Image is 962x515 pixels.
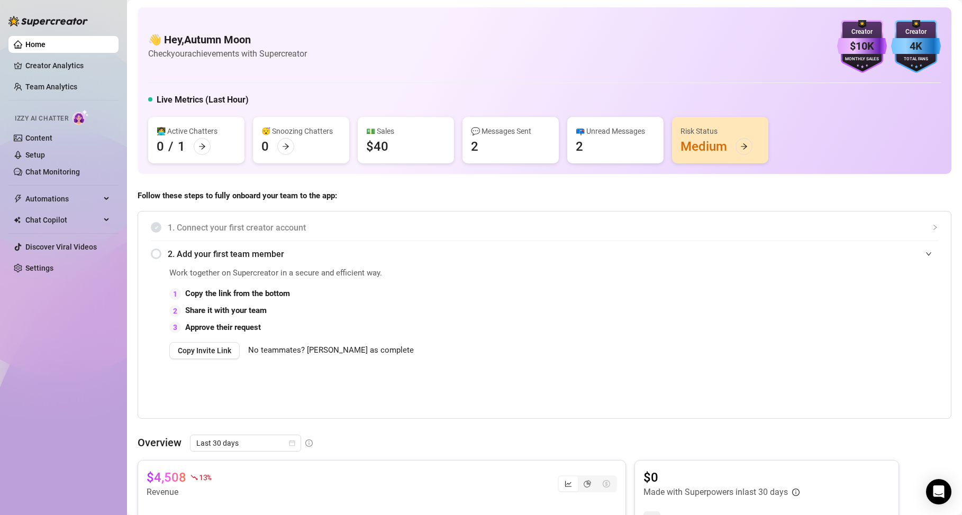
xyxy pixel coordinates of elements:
div: 📪 Unread Messages [576,125,655,137]
span: info-circle [792,489,800,496]
strong: Follow these steps to fully onboard your team to the app: [138,191,337,200]
span: arrow-right [282,143,289,150]
div: segmented control [558,475,617,492]
div: 1. Connect your first creator account [151,215,938,241]
span: Automations [25,190,101,207]
div: Creator [837,27,887,37]
span: thunderbolt [14,195,22,203]
a: Creator Analytics [25,57,110,74]
span: 13 % [199,472,211,482]
div: Risk Status [680,125,760,137]
span: collapsed [932,224,938,231]
div: 0 [157,138,164,155]
a: Content [25,134,52,142]
span: 2. Add your first team member [168,247,938,261]
div: Total Fans [891,56,941,63]
div: 2 [576,138,583,155]
article: Overview [138,435,181,450]
h4: 👋 Hey, Autumn Moon [148,32,307,47]
span: pie-chart [584,480,591,488]
span: Work together on Supercreator in a secure and efficient way. [169,267,700,280]
button: Copy Invite Link [169,342,240,359]
div: 2 [169,305,181,317]
span: expanded [925,251,932,257]
img: Chat Copilot [14,216,21,224]
div: 0 [261,138,269,155]
div: 3 [169,321,181,333]
div: $10K [837,38,887,54]
div: $40 [366,138,388,155]
span: fall [190,474,198,481]
a: Setup [25,151,45,159]
article: $0 [643,469,800,486]
span: info-circle [305,439,313,447]
div: 1 [178,138,185,155]
img: logo-BBDzfeDw.svg [8,16,88,26]
article: $4,508 [147,469,186,486]
div: Open Intercom Messenger [926,479,951,504]
iframe: Adding Team Members [727,267,938,402]
span: line-chart [565,480,572,488]
span: arrow-right [198,143,206,150]
article: Check your achievements with Supercreator [148,47,307,60]
strong: Copy the link from the bottom [185,289,290,298]
span: Copy Invite Link [178,346,231,355]
a: Home [25,40,46,49]
a: Discover Viral Videos [25,243,97,251]
div: 💵 Sales [366,125,446,137]
div: 💬 Messages Sent [471,125,550,137]
div: 2. Add your first team member [151,241,938,267]
div: 👩‍💻 Active Chatters [157,125,236,137]
span: arrow-right [740,143,748,150]
div: 😴 Snoozing Chatters [261,125,341,137]
div: Monthly Sales [837,56,887,63]
span: Izzy AI Chatter [15,114,68,124]
article: Made with Superpowers in last 30 days [643,486,788,499]
a: Settings [25,264,53,272]
img: AI Chatter [72,109,89,125]
div: 1 [169,288,181,300]
img: purple-badge-B9DA21FR.svg [837,20,887,73]
span: Chat Copilot [25,211,101,228]
span: No teammates? [PERSON_NAME] as complete [248,344,414,357]
span: Last 30 days [196,435,295,451]
a: Chat Monitoring [25,168,80,176]
img: blue-badge-DgoSNQY1.svg [891,20,941,73]
span: 1. Connect your first creator account [168,221,938,234]
h5: Live Metrics (Last Hour) [157,94,249,106]
strong: Share it with your team [185,306,267,315]
div: Creator [891,27,941,37]
span: dollar-circle [603,480,610,488]
div: 4K [891,38,941,54]
a: Team Analytics [25,82,77,91]
strong: Approve their request [185,323,261,332]
span: calendar [289,440,295,446]
div: 2 [471,138,478,155]
article: Revenue [147,486,211,499]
